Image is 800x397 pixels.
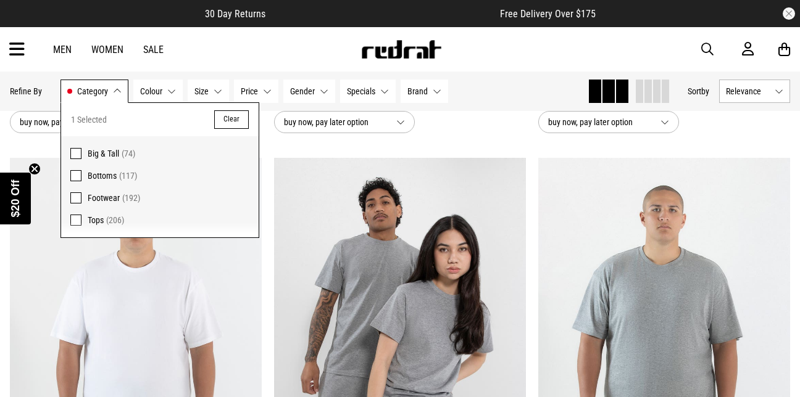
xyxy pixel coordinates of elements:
span: by [701,86,709,96]
div: Category [60,102,259,238]
span: (117) [119,171,137,181]
button: Relevance [719,80,790,103]
span: Colour [140,86,162,96]
button: Open LiveChat chat widget [10,5,47,42]
span: Relevance [726,86,770,96]
span: Bottoms [88,171,117,181]
span: Category [77,86,108,96]
p: Refine By [10,86,42,96]
span: (206) [106,215,124,225]
button: buy now, pay later option [10,111,151,133]
span: 1 Selected [71,112,107,127]
span: (192) [122,193,140,203]
button: Brand [401,80,448,103]
span: Footwear [88,193,120,203]
button: Price [234,80,278,103]
span: buy now, pay later option [20,115,122,129]
span: Tops [88,215,104,225]
span: Size [194,86,209,96]
button: Colour [133,80,183,103]
span: Price [241,86,258,96]
button: buy now, pay later option [274,111,415,133]
button: Size [188,80,229,103]
span: Gender [290,86,315,96]
span: buy now, pay later option [548,115,651,129]
span: $20 Off [9,179,22,217]
button: buy now, pay later option [538,111,679,133]
iframe: Customer reviews powered by Trustpilot [290,7,475,20]
span: buy now, pay later option [284,115,386,129]
span: Big & Tall [88,149,119,158]
span: Specials [347,86,375,96]
span: (74) [122,149,135,158]
button: Category [60,80,128,103]
button: Specials [340,80,396,103]
button: Gender [283,80,335,103]
span: Brand [407,86,428,96]
button: Sortby [688,84,709,99]
span: Free Delivery Over $175 [500,8,596,20]
a: Men [53,44,72,55]
span: 30 Day Returns [205,8,265,20]
a: Sale [143,44,164,55]
button: Clear [214,110,249,129]
img: Redrat logo [360,40,442,59]
a: Women [91,44,123,55]
button: Close teaser [28,163,41,175]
